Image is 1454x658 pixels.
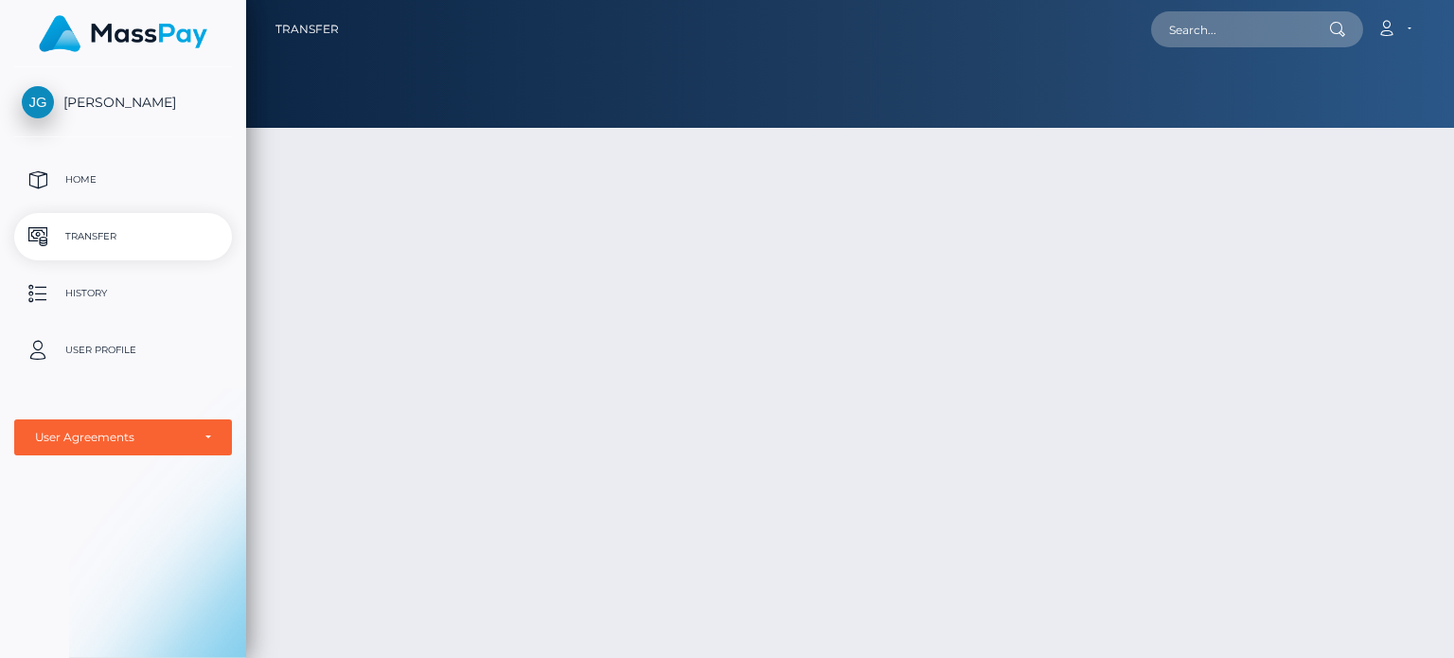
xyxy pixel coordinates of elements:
[14,213,232,260] a: Transfer
[1151,11,1329,47] input: Search...
[35,430,190,445] div: User Agreements
[22,222,224,251] p: Transfer
[22,166,224,194] p: Home
[14,419,232,455] button: User Agreements
[22,279,224,308] p: History
[14,156,232,204] a: Home
[14,94,232,111] span: [PERSON_NAME]
[14,270,232,317] a: History
[275,9,339,49] a: Transfer
[39,15,207,52] img: MassPay
[14,327,232,374] a: User Profile
[22,336,224,365] p: User Profile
